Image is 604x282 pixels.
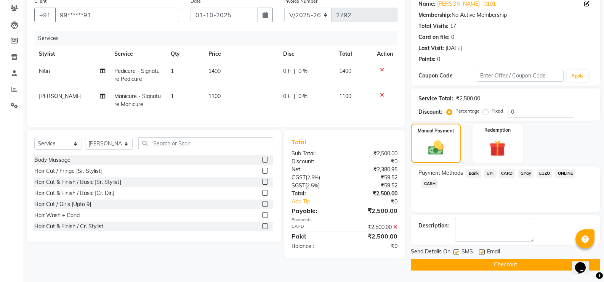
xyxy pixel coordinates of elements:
[572,251,596,274] iframe: chat widget
[344,242,403,250] div: ₹0
[138,137,273,149] input: Search or Scan
[492,108,503,114] label: Fixed
[484,127,511,134] label: Redemption
[292,138,309,146] span: Total
[35,31,403,45] div: Services
[286,232,344,241] div: Paid:
[39,93,82,100] span: [PERSON_NAME]
[286,190,344,198] div: Total:
[171,68,174,74] span: 1
[445,44,462,52] div: [DATE]
[55,8,179,22] input: Search by Name/Mobile/Email/Code
[208,68,221,74] span: 1400
[286,158,344,166] div: Discount:
[344,190,403,198] div: ₹2,500.00
[166,45,204,63] th: Qty
[294,67,295,75] span: |
[477,70,564,82] input: Enter Offer / Coupon Code
[286,206,344,215] div: Payable:
[418,72,476,80] div: Coupon Code
[294,92,295,100] span: |
[286,242,344,250] div: Balance :
[208,93,221,100] span: 1100
[484,169,496,178] span: UPI
[344,223,403,231] div: ₹2,500.00
[283,92,291,100] span: 0 F
[418,127,454,134] label: Manual Payment
[518,169,534,178] span: GPay
[339,93,351,100] span: 1100
[344,150,403,158] div: ₹2,500.00
[418,11,452,19] div: Membership:
[456,95,480,103] div: ₹2,500.00
[423,139,449,157] img: _cash.svg
[286,198,354,206] a: Add Tip
[34,45,110,63] th: Stylist
[344,166,403,174] div: ₹2,380.95
[286,182,344,190] div: ( )
[34,211,80,219] div: Hair Wash + Cond
[110,45,166,63] th: Service
[484,138,511,158] img: _gift.svg
[339,68,351,74] span: 1400
[39,68,50,74] span: Nitin
[450,22,456,30] div: 17
[567,70,588,82] button: Apply
[461,248,473,257] span: SMS
[298,92,308,100] span: 0 %
[335,45,372,63] th: Total
[34,178,121,186] div: Hair Cut & Finish / Basic [Sr. Stylist]
[555,169,575,178] span: ONLINE
[466,169,481,178] span: Bank
[344,232,403,241] div: ₹2,500.00
[204,45,279,63] th: Price
[114,68,160,82] span: Pedicure - Signature Pedicure
[537,169,552,178] span: LUZO
[279,45,335,63] th: Disc
[34,156,70,164] div: Body Massage
[292,174,306,181] span: CGST
[286,166,344,174] div: Net:
[451,33,454,41] div: 0
[34,167,103,175] div: Hair Cut / Fringe [Sr. Stylist]
[307,174,319,180] span: 2.5%
[418,33,450,41] div: Card on file:
[286,150,344,158] div: Sub Total:
[499,169,515,178] span: CARD
[418,22,449,30] div: Total Visits:
[34,189,114,197] div: Hair Cut & Finish / Basic [Cr. Dir.]
[292,217,397,223] div: Payments
[354,198,403,206] div: ₹0
[171,93,174,100] span: 1
[418,95,453,103] div: Service Total:
[298,67,308,75] span: 0 %
[286,174,344,182] div: ( )
[292,182,305,189] span: SGST
[344,158,403,166] div: ₹0
[34,8,56,22] button: +91
[418,222,449,230] div: Description:
[487,248,500,257] span: Email
[34,200,91,208] div: Hair Cut / Girls [Upto 9]
[307,182,318,189] span: 2.5%
[34,222,103,230] div: Hair Cut & Finish / Cr. Stylist
[344,206,403,215] div: ₹2,500.00
[421,179,438,188] span: CASH
[344,182,403,190] div: ₹59.52
[418,55,436,63] div: Points:
[372,45,397,63] th: Action
[286,223,344,231] div: CARD
[283,67,291,75] span: 0 F
[418,11,593,19] div: No Active Membership
[114,93,161,108] span: Manicure - Signature Manicure
[437,55,440,63] div: 0
[418,108,442,116] div: Discount:
[411,248,450,257] span: Send Details On
[411,259,600,271] button: Checkout
[455,108,480,114] label: Percentage
[418,44,444,52] div: Last Visit:
[418,169,463,177] span: Payment Methods
[344,174,403,182] div: ₹59.52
